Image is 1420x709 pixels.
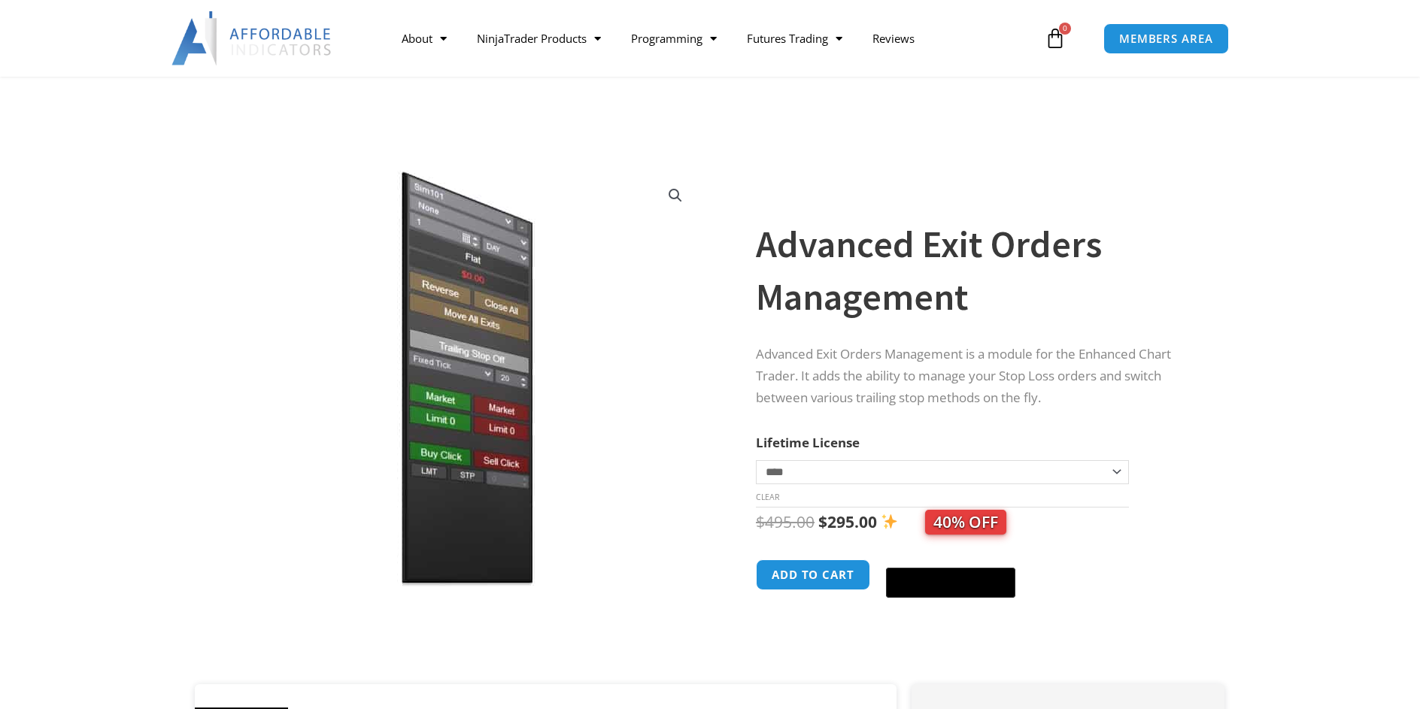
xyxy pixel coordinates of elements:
img: LogoAI | Affordable Indicators – NinjaTrader [171,11,333,65]
a: Programming [616,21,732,56]
a: 0 [1022,17,1088,60]
a: Futures Trading [732,21,857,56]
button: Add to cart [756,559,870,590]
a: MEMBERS AREA [1103,23,1229,54]
bdi: 295.00 [818,511,877,532]
iframe: Secure express checkout frame [883,557,1018,563]
bdi: 495.00 [756,511,815,532]
span: $ [756,511,765,532]
a: Reviews [857,21,930,56]
label: Lifetime License [756,434,860,451]
img: AdvancedStopLossMgmt [217,171,700,586]
button: Buy with GPay [886,568,1015,598]
a: NinjaTrader Products [462,21,616,56]
span: MEMBERS AREA [1119,33,1213,44]
a: About [387,21,462,56]
p: Advanced Exit Orders Management is a module for the Enhanced Chart Trader. It adds the ability to... [756,344,1195,409]
iframe: PayPal Message 1 [756,610,1195,623]
span: $ [818,511,827,532]
nav: Menu [387,21,1041,56]
img: ✨ [881,514,897,529]
a: View full-screen image gallery [662,182,689,209]
h1: Advanced Exit Orders Management [756,218,1195,323]
a: Clear options [756,492,779,502]
span: 0 [1059,23,1071,35]
span: 40% OFF [925,510,1006,535]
